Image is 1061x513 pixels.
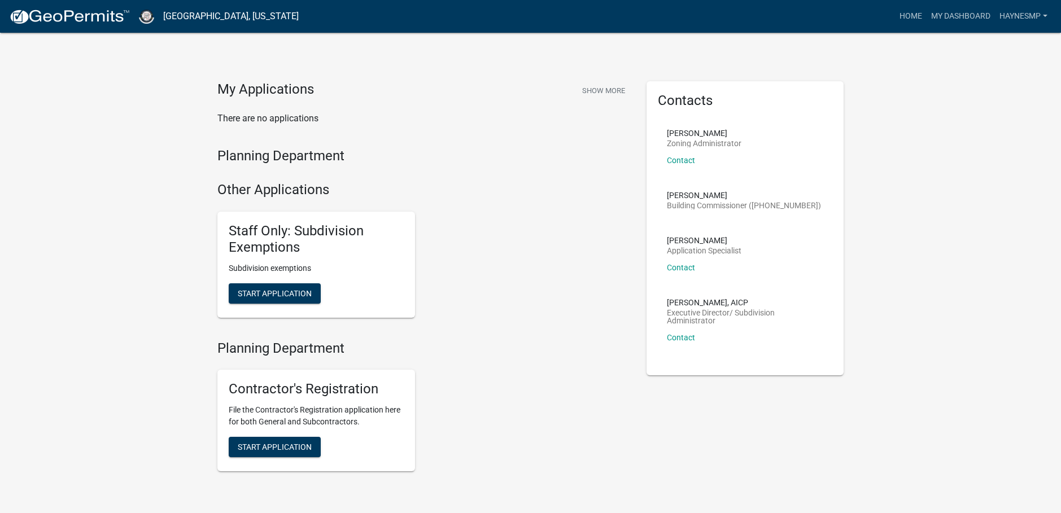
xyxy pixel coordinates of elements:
a: Contact [667,263,695,272]
p: [PERSON_NAME] [667,129,741,137]
a: Contact [667,156,695,165]
p: File the Contractor's Registration application here for both General and Subcontractors. [229,404,404,428]
p: [PERSON_NAME] [667,236,741,244]
a: [GEOGRAPHIC_DATA], [US_STATE] [163,7,299,26]
a: haynesmp [995,6,1052,27]
h5: Staff Only: Subdivision Exemptions [229,223,404,256]
a: My Dashboard [927,6,995,27]
h5: Contractor's Registration [229,381,404,397]
span: Start Application [238,288,312,297]
button: Show More [578,81,630,100]
button: Start Application [229,283,321,304]
p: Zoning Administrator [667,139,741,147]
a: Home [895,6,927,27]
p: [PERSON_NAME], AICP [667,299,824,306]
span: Start Application [238,442,312,451]
h4: Planning Department [217,340,630,357]
p: [PERSON_NAME] [667,191,821,199]
h4: Other Applications [217,182,630,198]
p: Application Specialist [667,247,741,255]
img: Cass County, Indiana [139,8,154,24]
h4: My Applications [217,81,314,98]
button: Start Application [229,437,321,457]
a: Contact [667,333,695,342]
p: Executive Director/ Subdivision Administrator [667,309,824,325]
h5: Contacts [658,93,833,109]
p: Building Commissioner ([PHONE_NUMBER]) [667,201,821,209]
wm-workflow-list-section: Other Applications [217,182,630,326]
h4: Planning Department [217,148,630,164]
p: There are no applications [217,112,630,125]
p: Subdivision exemptions [229,262,404,274]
